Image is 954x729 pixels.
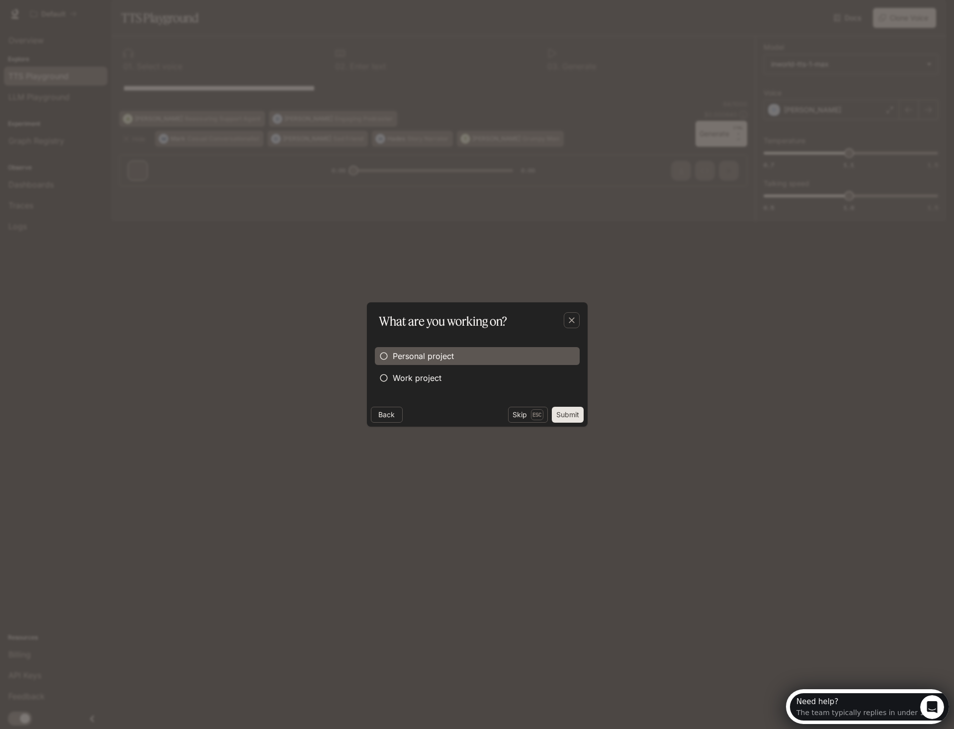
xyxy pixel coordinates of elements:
[10,8,143,16] div: Need help?
[508,407,548,423] button: SkipEsc
[552,407,584,423] button: Submit
[4,4,172,31] div: Open Intercom Messenger
[393,372,441,384] span: Work project
[920,695,944,719] iframe: Intercom live chat
[10,16,143,27] div: The team typically replies in under 1h
[393,350,454,362] span: Personal project
[531,409,543,420] p: Esc
[379,312,507,330] p: What are you working on?
[786,689,949,724] iframe: Intercom live chat discovery launcher
[371,407,403,423] button: Back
